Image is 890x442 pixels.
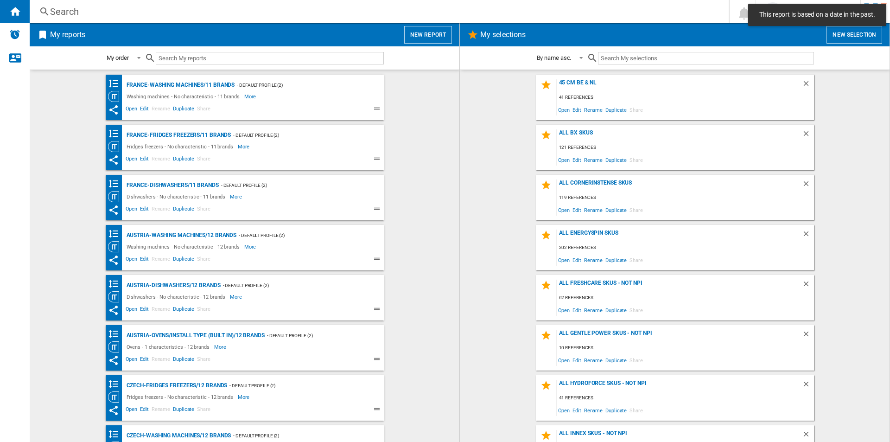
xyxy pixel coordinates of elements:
[244,241,258,252] span: More
[583,154,604,166] span: Rename
[557,129,802,142] div: all bx skus
[108,191,124,202] div: Category View
[172,154,196,166] span: Duplicate
[150,355,172,366] span: Rename
[583,103,604,116] span: Rename
[583,304,604,316] span: Rename
[9,29,20,40] img: alerts-logo.svg
[238,391,251,403] span: More
[124,280,221,291] div: Austria-Dishwashers/12 brands
[231,129,365,141] div: - Default profile (2)
[124,405,139,416] span: Open
[557,103,572,116] span: Open
[108,378,124,390] div: Brands banding
[124,141,238,152] div: Fridges freezers - No characteristic - 11 brands
[139,255,150,266] span: Edit
[604,404,628,416] span: Duplicate
[557,79,802,92] div: 45 cm be & NL
[571,254,583,266] span: Edit
[108,429,124,440] div: Brands banding
[604,354,628,366] span: Duplicate
[108,241,124,252] div: Category View
[219,179,365,191] div: - Default profile (2)
[196,154,212,166] span: Share
[150,104,172,115] span: Rename
[50,5,705,18] div: Search
[156,52,384,64] input: Search My reports
[557,330,802,342] div: all gentle power skus - not npi
[124,430,231,442] div: Czech-Washing machines/12 brands
[108,278,124,290] div: Brands banding
[583,204,604,216] span: Rename
[196,255,212,266] span: Share
[108,405,119,416] ng-md-icon: This report has been shared with you
[802,79,814,92] div: Delete
[108,154,119,166] ng-md-icon: This report has been shared with you
[124,205,139,216] span: Open
[108,328,124,340] div: Brands banding
[172,205,196,216] span: Duplicate
[802,179,814,192] div: Delete
[124,154,139,166] span: Open
[139,205,150,216] span: Edit
[150,255,172,266] span: Rename
[124,330,265,341] div: Austria-Ovens/INSTALL TYPE (BUILT IN)/12 brands
[108,91,124,102] div: Category View
[557,292,814,304] div: 62 references
[230,291,243,302] span: More
[235,79,365,91] div: - Default profile (2)
[108,104,119,115] ng-md-icon: This report has been shared with you
[571,404,583,416] span: Edit
[150,305,172,316] span: Rename
[238,141,251,152] span: More
[196,104,212,115] span: Share
[139,305,150,316] span: Edit
[108,305,119,316] ng-md-icon: This report has been shared with you
[404,26,452,44] button: New report
[604,304,628,316] span: Duplicate
[604,254,628,266] span: Duplicate
[557,354,572,366] span: Open
[557,179,802,192] div: ALL cornerinstense skus
[802,380,814,392] div: Delete
[478,26,528,44] h2: My selections
[124,305,139,316] span: Open
[826,26,882,44] button: New selection
[139,154,150,166] span: Edit
[124,104,139,115] span: Open
[124,355,139,366] span: Open
[557,280,802,292] div: all freshcare skus - not npi
[604,204,628,216] span: Duplicate
[557,304,572,316] span: Open
[172,255,196,266] span: Duplicate
[124,179,219,191] div: France-Dishwashers/11 brands
[537,54,572,61] div: By name asc.
[557,204,572,216] span: Open
[139,405,150,416] span: Edit
[124,191,230,202] div: Dishwashers - No characteristic - 11 brands
[557,92,814,103] div: 41 references
[150,205,172,216] span: Rename
[172,104,196,115] span: Duplicate
[604,103,628,116] span: Duplicate
[628,204,644,216] span: Share
[583,254,604,266] span: Rename
[583,404,604,416] span: Rename
[756,10,878,19] span: This report is based on a date in the past.
[557,230,802,242] div: all energyspin skus
[124,230,237,241] div: Austria-Washing machines/12 brands
[557,154,572,166] span: Open
[571,304,583,316] span: Edit
[107,54,129,61] div: My order
[124,380,228,391] div: Czech-Fridges freezers/12 brands
[108,291,124,302] div: Category View
[124,341,214,352] div: Ovens - 1 characteristics - 12 brands
[557,404,572,416] span: Open
[598,52,814,64] input: Search My selections
[244,91,258,102] span: More
[150,405,172,416] span: Rename
[571,354,583,366] span: Edit
[214,341,228,352] span: More
[172,305,196,316] span: Duplicate
[172,355,196,366] span: Duplicate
